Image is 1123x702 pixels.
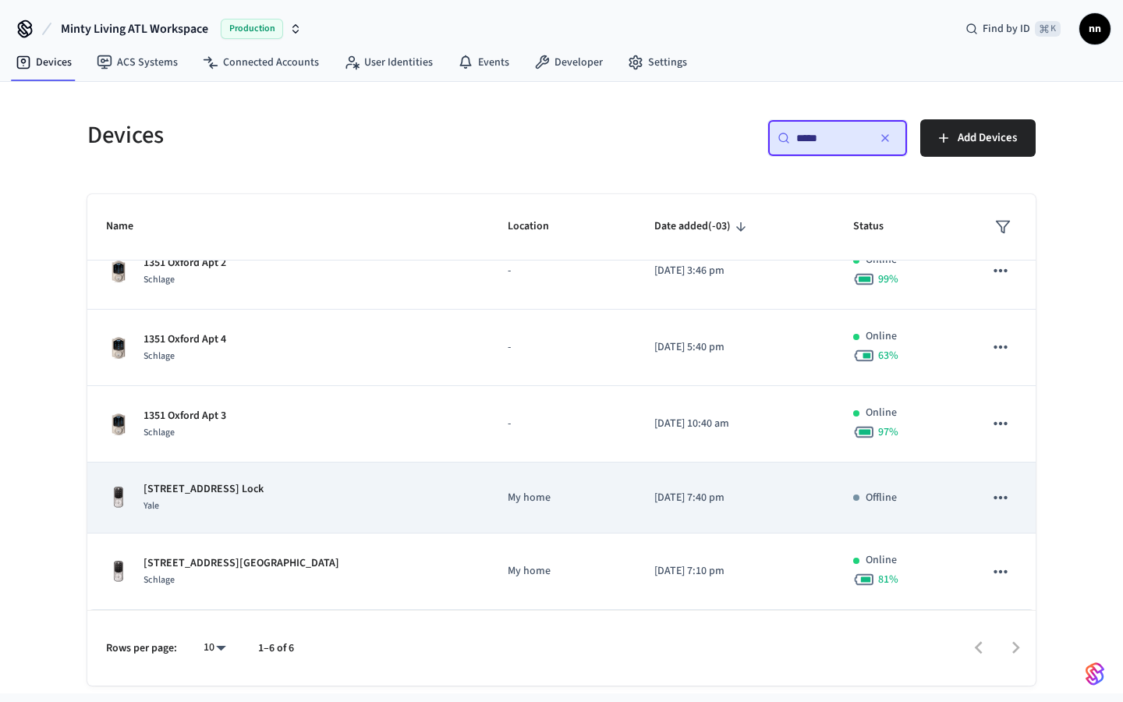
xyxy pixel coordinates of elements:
[1081,15,1109,43] span: nn
[508,339,617,356] p: -
[445,48,522,76] a: Events
[654,490,816,506] p: [DATE] 7:40 pm
[143,408,226,424] p: 1351 Oxford Apt 3
[853,214,904,239] span: Status
[190,48,331,76] a: Connected Accounts
[221,19,283,39] span: Production
[106,335,131,360] img: Schlage Sense Smart Deadbolt with Camelot Trim, Front
[143,573,175,587] span: Schlage
[878,424,898,440] span: 97 %
[878,271,898,287] span: 99 %
[615,48,700,76] a: Settings
[654,416,816,432] p: [DATE] 10:40 am
[866,490,897,506] p: Offline
[983,21,1030,37] span: Find by ID
[106,559,131,584] img: Yale Assure Touchscreen Wifi Smart Lock, Satin Nickel, Front
[654,563,816,580] p: [DATE] 7:10 pm
[508,490,617,506] p: My home
[1079,13,1111,44] button: nn
[522,48,615,76] a: Developer
[654,339,816,356] p: [DATE] 5:40 pm
[61,19,208,38] span: Minty Living ATL Workspace
[654,263,816,279] p: [DATE] 3:46 pm
[143,349,175,363] span: Schlage
[866,552,897,569] p: Online
[866,328,897,345] p: Online
[953,15,1073,43] div: Find by ID⌘ K
[508,214,569,239] span: Location
[508,416,617,432] p: -
[3,48,84,76] a: Devices
[258,640,294,657] p: 1–6 of 6
[143,426,175,439] span: Schlage
[958,128,1017,148] span: Add Devices
[654,214,751,239] span: Date added(-03)
[920,119,1036,157] button: Add Devices
[143,499,159,512] span: Yale
[106,640,177,657] p: Rows per page:
[143,255,226,271] p: 1351 Oxford Apt 2
[143,273,175,286] span: Schlage
[87,119,552,151] h5: Devices
[1086,661,1104,686] img: SeamLogoGradient.69752ec5.svg
[196,636,233,659] div: 10
[143,481,264,498] p: [STREET_ADDRESS] Lock
[106,485,131,510] img: Yale Assure Touchscreen Wifi Smart Lock, Satin Nickel, Front
[508,563,617,580] p: My home
[106,259,131,284] img: Schlage Sense Smart Deadbolt with Camelot Trim, Front
[878,572,898,587] span: 81 %
[1035,21,1061,37] span: ⌘ K
[106,412,131,437] img: Schlage Sense Smart Deadbolt with Camelot Trim, Front
[331,48,445,76] a: User Identities
[87,90,1036,610] table: sticky table
[143,331,226,348] p: 1351 Oxford Apt 4
[84,48,190,76] a: ACS Systems
[866,405,897,421] p: Online
[143,555,339,572] p: [STREET_ADDRESS][GEOGRAPHIC_DATA]
[878,348,898,363] span: 63 %
[106,214,154,239] span: Name
[508,263,617,279] p: -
